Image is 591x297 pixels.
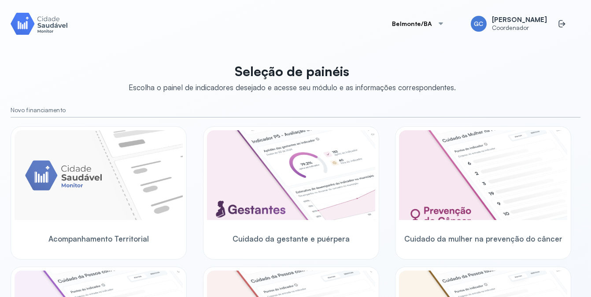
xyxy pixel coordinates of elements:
[15,130,183,220] img: placeholder-module-ilustration.png
[474,20,483,28] span: GC
[11,106,580,114] small: Novo financiamento
[492,16,547,24] span: [PERSON_NAME]
[129,63,456,79] p: Seleção de painéis
[404,234,562,243] span: Cuidado da mulher na prevenção do câncer
[399,130,567,220] img: woman-cancer-prevention-care.png
[233,234,350,243] span: Cuidado da gestante e puérpera
[207,130,375,220] img: pregnants.png
[381,15,455,33] button: Belmonte/BA
[48,234,149,243] span: Acompanhamento Territorial
[129,83,456,92] div: Escolha o painel de indicadores desejado e acesse seu módulo e as informações correspondentes.
[492,24,547,32] span: Coordenador
[11,11,68,36] img: Logotipo do produto Monitor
